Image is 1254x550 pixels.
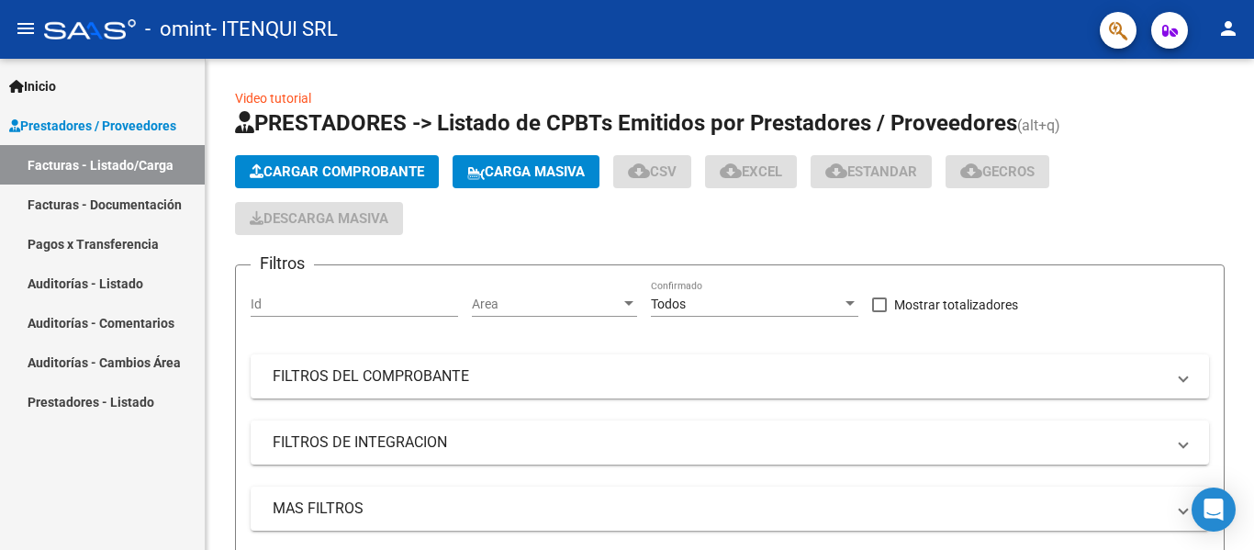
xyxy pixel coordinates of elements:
[467,163,585,180] span: Carga Masiva
[235,202,403,235] button: Descarga Masiva
[705,155,797,188] button: EXCEL
[472,297,621,312] span: Area
[145,9,211,50] span: - omint
[960,160,982,182] mat-icon: cloud_download
[1217,17,1239,39] mat-icon: person
[1017,117,1060,134] span: (alt+q)
[613,155,691,188] button: CSV
[273,432,1165,453] mat-panel-title: FILTROS DE INTEGRACION
[251,354,1209,398] mat-expansion-panel-header: FILTROS DEL COMPROBANTE
[250,210,388,227] span: Descarga Masiva
[251,251,314,276] h3: Filtros
[273,366,1165,387] mat-panel-title: FILTROS DEL COMPROBANTE
[9,116,176,136] span: Prestadores / Proveedores
[720,160,742,182] mat-icon: cloud_download
[453,155,599,188] button: Carga Masiva
[825,163,917,180] span: Estandar
[9,76,56,96] span: Inicio
[250,163,424,180] span: Cargar Comprobante
[651,297,686,311] span: Todos
[251,421,1209,465] mat-expansion-panel-header: FILTROS DE INTEGRACION
[720,163,782,180] span: EXCEL
[811,155,932,188] button: Estandar
[628,163,677,180] span: CSV
[960,163,1035,180] span: Gecros
[825,160,847,182] mat-icon: cloud_download
[15,17,37,39] mat-icon: menu
[628,160,650,182] mat-icon: cloud_download
[235,155,439,188] button: Cargar Comprobante
[894,294,1018,316] span: Mostrar totalizadores
[273,499,1165,519] mat-panel-title: MAS FILTROS
[235,91,311,106] a: Video tutorial
[251,487,1209,531] mat-expansion-panel-header: MAS FILTROS
[235,202,403,235] app-download-masive: Descarga masiva de comprobantes (adjuntos)
[1192,488,1236,532] div: Open Intercom Messenger
[235,110,1017,136] span: PRESTADORES -> Listado de CPBTs Emitidos por Prestadores / Proveedores
[211,9,338,50] span: - ITENQUI SRL
[946,155,1049,188] button: Gecros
